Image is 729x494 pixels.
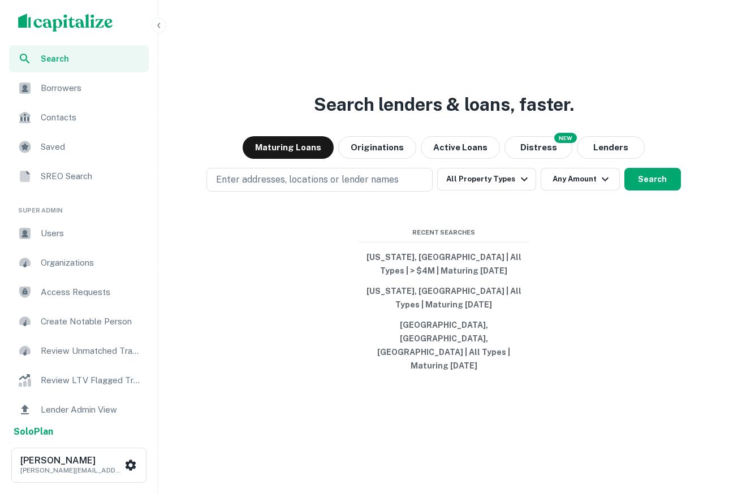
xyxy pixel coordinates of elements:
[41,140,142,154] span: Saved
[206,168,433,192] button: Enter addresses, locations or lender names
[437,168,536,190] button: All Property Types
[20,456,122,465] h6: [PERSON_NAME]
[41,374,142,387] span: Review LTV Flagged Transactions
[41,53,142,65] span: Search
[41,256,142,270] span: Organizations
[216,173,399,187] p: Enter addresses, locations or lender names
[9,279,149,306] a: Access Requests
[359,315,529,376] button: [GEOGRAPHIC_DATA], [GEOGRAPHIC_DATA], [GEOGRAPHIC_DATA] | All Types | Maturing [DATE]
[41,111,142,124] span: Contacts
[243,136,334,159] button: Maturing Loans
[41,227,142,240] span: Users
[41,403,142,417] span: Lender Admin View
[338,136,416,159] button: Originations
[314,91,574,118] h3: Search lenders & loans, faster.
[9,75,149,102] a: Borrowers
[18,14,113,32] img: capitalize-logo.png
[541,168,620,190] button: Any Amount
[421,136,500,159] button: Active Loans
[14,425,53,439] a: SoloPlan
[9,192,149,220] li: Super Admin
[14,426,53,437] strong: Solo Plan
[9,396,149,423] a: Lender Admin View
[9,337,149,365] a: Review Unmatched Transactions
[359,247,529,281] button: [US_STATE], [GEOGRAPHIC_DATA] | All Types | > $4M | Maturing [DATE]
[41,170,142,183] span: SREO Search
[9,133,149,161] a: Saved
[9,163,149,190] a: SREO Search
[554,133,577,143] div: NEW
[504,136,572,159] button: Search distressed loans with lien and other non-mortgage details.
[41,315,142,328] span: Create Notable Person
[9,104,149,131] a: Contacts
[9,45,149,72] a: Search
[577,136,645,159] button: Lenders
[672,404,729,458] iframe: Chat Widget
[359,228,529,237] span: Recent Searches
[41,344,142,358] span: Review Unmatched Transactions
[9,249,149,276] a: Organizations
[41,81,142,95] span: Borrowers
[11,448,146,483] button: [PERSON_NAME][PERSON_NAME][EMAIL_ADDRESS][DOMAIN_NAME]
[9,220,149,247] a: Users
[41,285,142,299] span: Access Requests
[624,168,681,190] button: Search
[9,367,149,394] a: Review LTV Flagged Transactions
[359,281,529,315] button: [US_STATE], [GEOGRAPHIC_DATA] | All Types | Maturing [DATE]
[20,465,122,475] p: [PERSON_NAME][EMAIL_ADDRESS][DOMAIN_NAME]
[9,308,149,335] a: Create Notable Person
